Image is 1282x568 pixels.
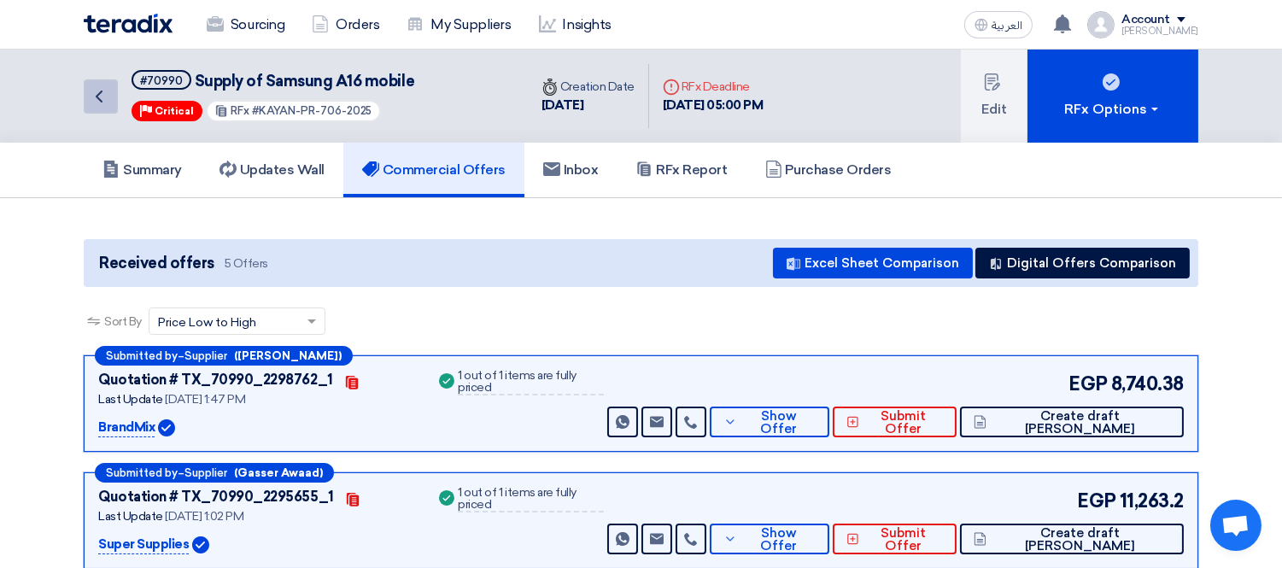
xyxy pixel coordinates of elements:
[195,72,415,91] span: Supply of Samsung A16 mobile
[252,104,372,117] span: #KAYAN-PR-706-2025
[617,143,746,197] a: RFx Report
[541,96,635,115] div: [DATE]
[863,527,943,553] span: Submit Offer
[220,161,325,179] h5: Updates Wall
[98,370,333,390] div: Quotation # TX_70990_2298762_1
[960,407,1184,437] button: Create draft [PERSON_NAME]
[833,407,957,437] button: Submit Offer
[991,527,1170,553] span: Create draft [PERSON_NAME]
[833,524,957,554] button: Submit Offer
[1068,370,1108,398] span: EGP
[543,161,599,179] h5: Inbox
[158,419,175,436] img: Verified Account
[992,20,1022,32] span: العربية
[765,161,892,179] h5: Purchase Orders
[192,536,209,553] img: Verified Account
[710,407,829,437] button: Show Offer
[225,255,268,272] span: 5 Offers
[1111,370,1184,398] span: 8,740.38
[140,75,183,86] div: #70990
[991,410,1170,436] span: Create draft [PERSON_NAME]
[362,161,506,179] h5: Commercial Offers
[234,350,342,361] b: ([PERSON_NAME])
[132,70,414,91] h5: Supply of Samsung A16 mobile
[975,248,1190,278] button: Digital Offers Comparison
[106,350,178,361] span: Submitted by
[104,313,142,331] span: Sort By
[1065,99,1162,120] div: RFx Options
[158,313,256,331] span: Price Low to High
[106,467,178,478] span: Submitted by
[1087,11,1115,38] img: profile_test.png
[102,161,182,179] h5: Summary
[155,105,194,117] span: Critical
[201,143,343,197] a: Updates Wall
[184,350,227,361] span: Supplier
[746,143,910,197] a: Purchase Orders
[741,410,816,436] span: Show Offer
[525,6,625,44] a: Insights
[343,143,524,197] a: Commercial Offers
[1027,50,1198,143] button: RFx Options
[234,467,323,478] b: (Gasser Awaad)
[165,509,243,524] span: [DATE] 1:02 PM
[84,14,173,33] img: Teradix logo
[524,143,618,197] a: Inbox
[1120,487,1184,515] span: 11,263.2
[541,78,635,96] div: Creation Date
[663,96,764,115] div: [DATE] 05:00 PM
[95,463,334,483] div: –
[193,6,298,44] a: Sourcing
[165,392,245,407] span: [DATE] 1:47 PM
[964,11,1033,38] button: العربية
[741,527,816,553] span: Show Offer
[393,6,524,44] a: My Suppliers
[99,252,214,275] span: Received offers
[98,392,163,407] span: Last Update
[1077,487,1116,515] span: EGP
[98,509,163,524] span: Last Update
[184,467,227,478] span: Supplier
[458,370,603,395] div: 1 out of 1 items are fully priced
[663,78,764,96] div: RFx Deadline
[1121,26,1198,36] div: [PERSON_NAME]
[773,248,973,278] button: Excel Sheet Comparison
[98,535,189,555] p: Super Supplies
[458,487,603,512] div: 1 out of 1 items are fully priced
[961,50,1027,143] button: Edit
[298,6,393,44] a: Orders
[98,418,155,438] p: BrandMix
[1210,500,1262,551] a: Open chat
[98,487,334,507] div: Quotation # TX_70990_2295655_1
[635,161,727,179] h5: RFx Report
[710,524,829,554] button: Show Offer
[960,524,1184,554] button: Create draft [PERSON_NAME]
[231,104,249,117] span: RFx
[1121,13,1170,27] div: Account
[863,410,943,436] span: Submit Offer
[95,346,353,366] div: –
[84,143,201,197] a: Summary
